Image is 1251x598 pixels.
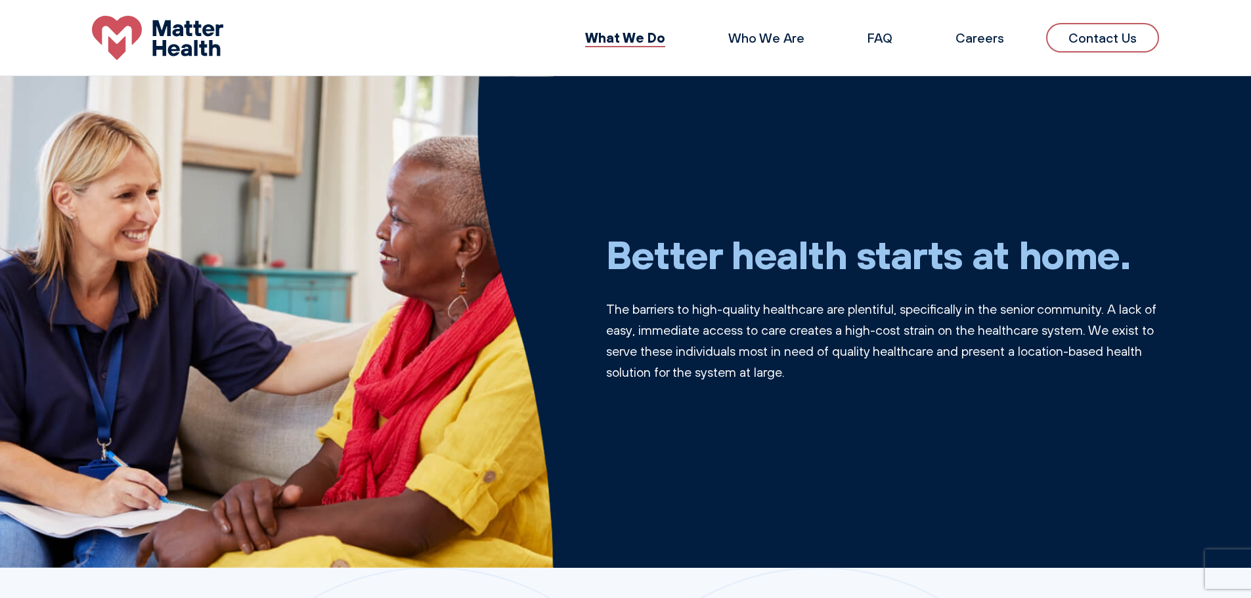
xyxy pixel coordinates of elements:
[955,30,1004,46] a: Careers
[606,230,1160,278] h1: Better health starts at home.
[1046,23,1159,53] a: Contact Us
[867,30,892,46] a: FAQ
[585,29,665,46] a: What We Do
[728,30,804,46] a: Who We Are
[606,299,1160,383] p: The barriers to high-quality healthcare are plentiful, specifically in the senior community. A la...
